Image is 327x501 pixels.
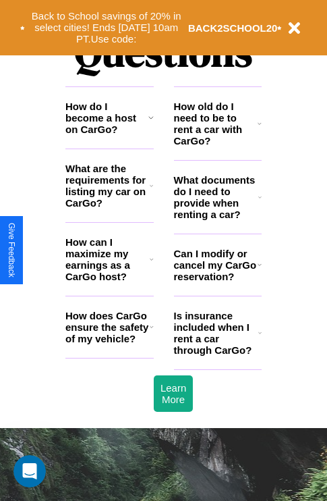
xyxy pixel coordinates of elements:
h3: How does CarGo ensure the safety of my vehicle? [65,310,150,344]
h3: What documents do I need to provide when renting a car? [174,174,259,220]
h3: Is insurance included when I rent a car through CarGo? [174,310,258,356]
button: Learn More [154,375,193,412]
iframe: Intercom live chat [13,455,46,487]
b: BACK2SCHOOL20 [188,22,278,34]
h3: Can I modify or cancel my CarGo reservation? [174,248,258,282]
h3: What are the requirements for listing my car on CarGo? [65,163,150,209]
h3: How old do I need to be to rent a car with CarGo? [174,101,258,147]
div: Give Feedback [7,223,16,278]
button: Back to School savings of 20% in select cities! Ends [DATE] 10am PT.Use code: [25,7,188,49]
h3: How can I maximize my earnings as a CarGo host? [65,236,150,282]
h3: How do I become a host on CarGo? [65,101,148,135]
